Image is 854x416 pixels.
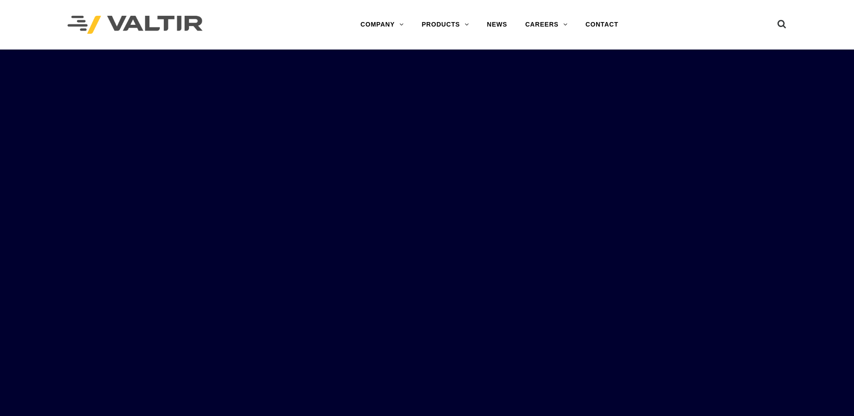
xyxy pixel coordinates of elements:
img: Valtir [68,16,203,34]
a: NEWS [478,16,516,34]
a: CONTACT [577,16,628,34]
a: CAREERS [516,16,577,34]
a: COMPANY [352,16,413,34]
a: PRODUCTS [413,16,478,34]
